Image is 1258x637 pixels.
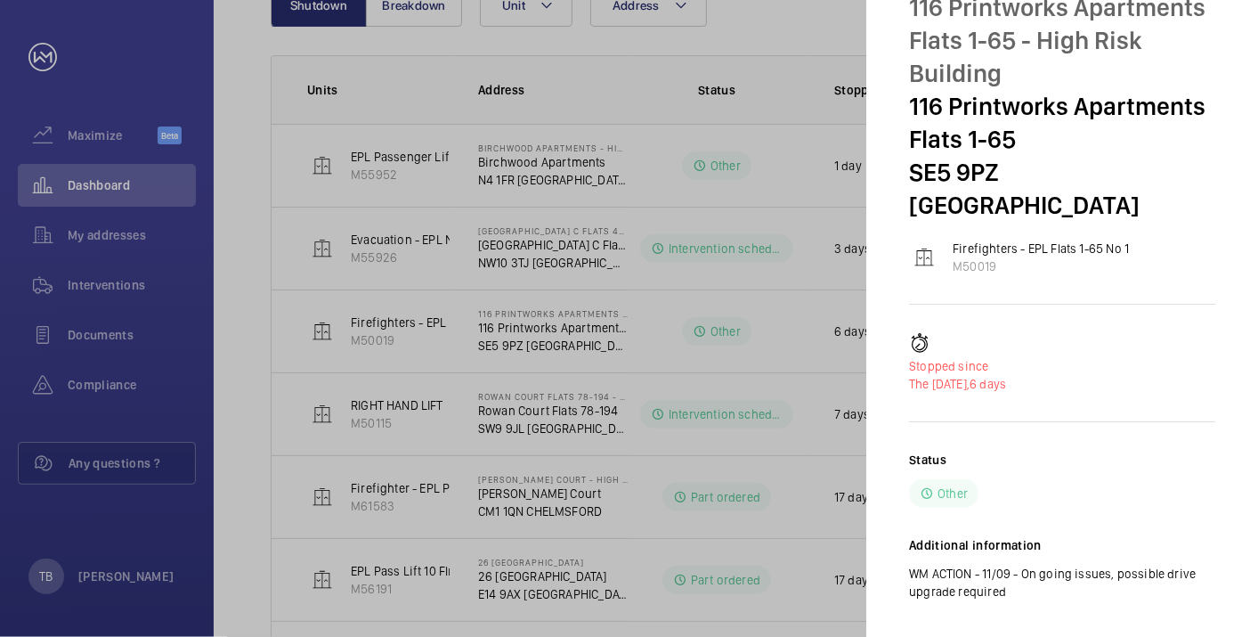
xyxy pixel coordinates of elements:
[953,257,1129,275] p: M50019
[909,156,1215,222] p: SE5 9PZ [GEOGRAPHIC_DATA]
[909,451,946,469] h2: Status
[909,377,970,391] span: The [DATE],
[953,240,1129,257] p: Firefighters - EPL Flats 1-65 No 1
[909,536,1215,554] h2: Additional information
[909,375,1215,393] p: 6 days
[909,357,1215,375] p: Stopped since
[913,247,935,268] img: elevator.svg
[909,565,1215,600] p: WM ACTION - 11/09 - On going issues, possible drive upgrade required
[937,485,968,502] p: Other
[909,90,1215,156] p: 116 Printworks Apartments Flats 1-65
